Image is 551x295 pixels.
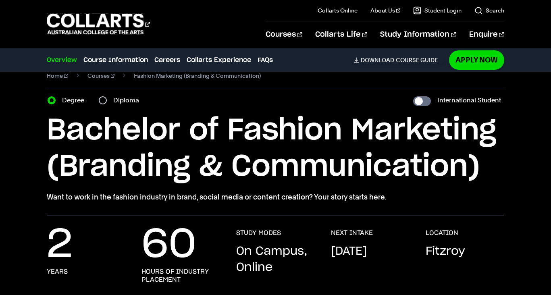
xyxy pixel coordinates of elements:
[413,6,462,15] a: Student Login
[426,243,465,260] p: Fitzroy
[353,56,444,64] a: DownloadCourse Guide
[141,268,220,284] h3: hours of industry placement
[331,243,367,260] p: [DATE]
[449,50,504,69] a: Apply Now
[380,21,456,48] a: Study Information
[266,21,302,48] a: Courses
[134,70,261,81] span: Fashion Marketing (Branding & Communication)
[315,21,367,48] a: Collarts Life
[47,268,68,276] h3: years
[469,21,504,48] a: Enquire
[370,6,400,15] a: About Us
[47,55,77,65] a: Overview
[47,112,504,185] h1: Bachelor of Fashion Marketing (Branding & Communication)
[426,229,458,237] h3: LOCATION
[154,55,180,65] a: Careers
[437,95,501,106] label: International Student
[141,229,196,261] p: 60
[236,229,281,237] h3: STUDY MODES
[87,70,115,81] a: Courses
[474,6,504,15] a: Search
[187,55,251,65] a: Collarts Experience
[236,243,315,276] p: On Campus, Online
[47,12,150,35] div: Go to homepage
[113,95,144,106] label: Diploma
[47,191,504,203] p: Want to work in the fashion industry in brand, social media or content creation? Your story start...
[83,55,148,65] a: Course Information
[258,55,273,65] a: FAQs
[47,229,73,261] p: 2
[318,6,358,15] a: Collarts Online
[62,95,89,106] label: Degree
[47,70,68,81] a: Home
[361,56,394,64] span: Download
[331,229,373,237] h3: NEXT INTAKE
